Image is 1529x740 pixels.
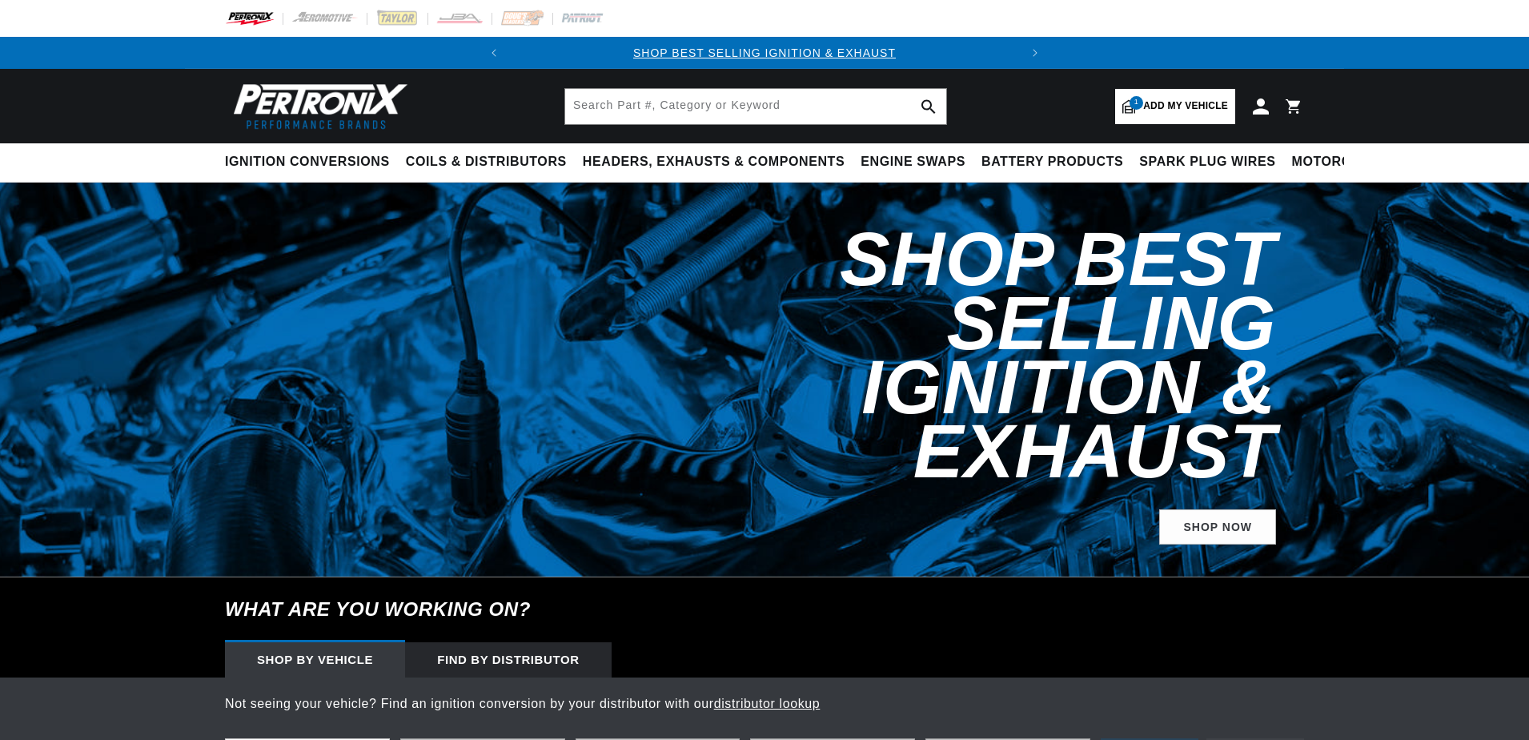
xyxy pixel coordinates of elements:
span: Ignition Conversions [225,154,390,171]
h6: What are you working on? [185,577,1344,641]
span: 1 [1130,96,1143,110]
p: Not seeing your vehicle? Find an ignition conversion by your distributor with our [225,694,1304,714]
a: distributor lookup [714,697,821,710]
summary: Ignition Conversions [225,143,398,181]
button: Translation missing: en.sections.announcements.next_announcement [1019,37,1051,69]
a: SHOP NOW [1159,509,1276,545]
input: Search Part #, Category or Keyword [565,89,946,124]
span: Add my vehicle [1143,99,1228,114]
a: 1Add my vehicle [1115,89,1235,124]
span: Motorcycle [1292,154,1387,171]
button: Translation missing: en.sections.announcements.previous_announcement [478,37,510,69]
h2: Shop Best Selling Ignition & Exhaust [592,227,1276,484]
summary: Coils & Distributors [398,143,575,181]
div: Announcement [510,44,1019,62]
span: Coils & Distributors [406,154,567,171]
summary: Headers, Exhausts & Components [575,143,853,181]
span: Engine Swaps [861,154,965,171]
summary: Spark Plug Wires [1131,143,1283,181]
summary: Battery Products [973,143,1131,181]
a: SHOP BEST SELLING IGNITION & EXHAUST [633,46,896,59]
span: Spark Plug Wires [1139,154,1275,171]
span: Battery Products [981,154,1123,171]
summary: Motorcycle [1284,143,1395,181]
slideshow-component: Translation missing: en.sections.announcements.announcement_bar [185,37,1344,69]
summary: Engine Swaps [853,143,973,181]
img: Pertronix [225,78,409,134]
div: Shop by vehicle [225,642,405,678]
span: Headers, Exhausts & Components [583,154,845,171]
button: search button [911,89,946,124]
div: Find by Distributor [405,642,612,678]
div: 1 of 2 [510,44,1019,62]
